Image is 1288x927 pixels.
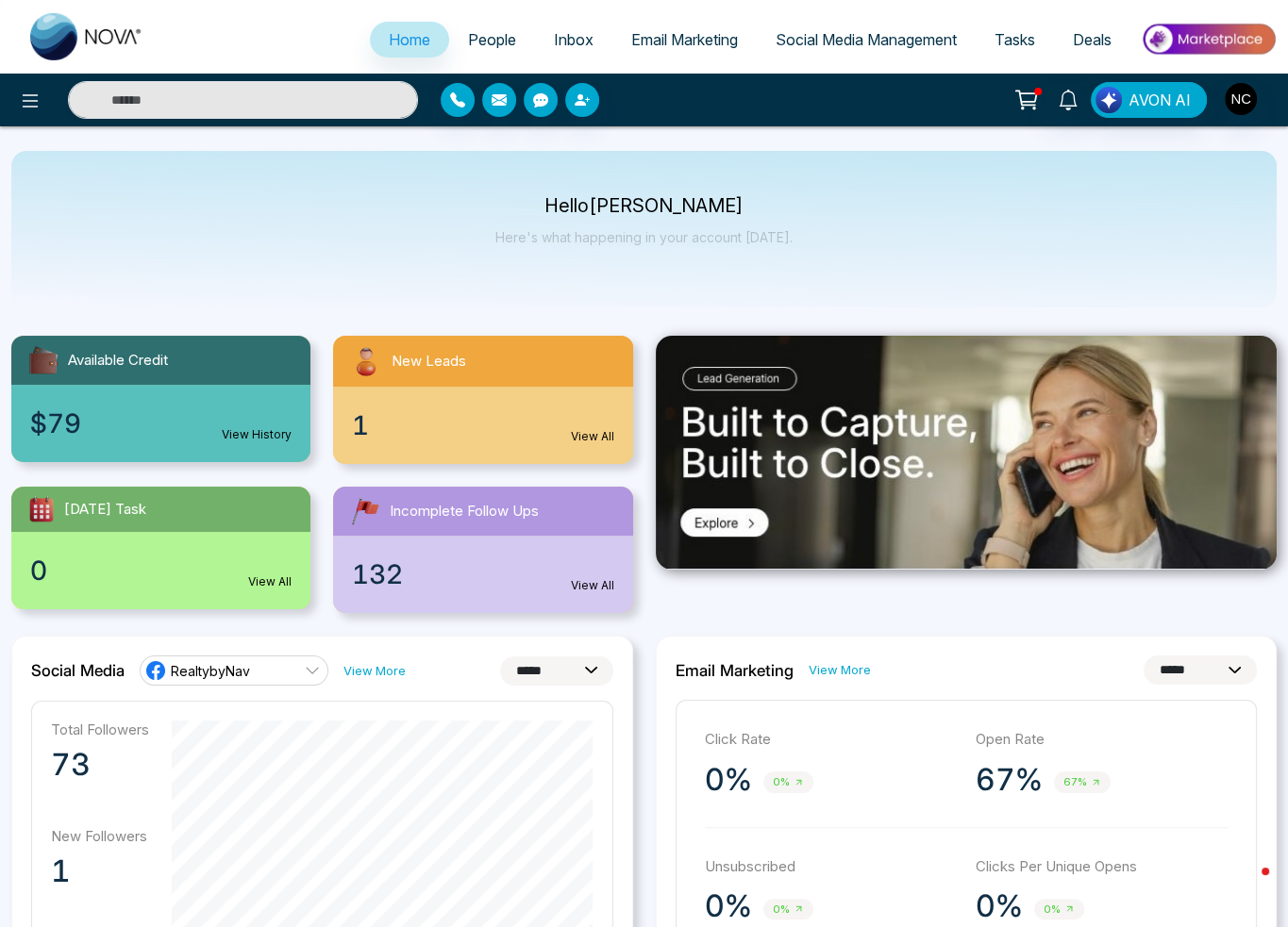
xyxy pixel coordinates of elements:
[976,22,1054,58] a: Tasks
[571,428,614,445] a: View All
[705,887,752,925] p: 0%
[995,30,1035,49] span: Tasks
[656,336,1277,569] img: .
[571,577,614,594] a: View All
[322,336,644,464] a: New Leads1View All
[976,887,1023,925] p: 0%
[1096,87,1122,113] img: Lead Flow
[370,22,449,58] a: Home
[30,551,47,590] span: 0
[1054,22,1130,58] a: Deals
[705,729,957,751] p: Click Rate
[535,22,612,58] a: Inbox
[1129,89,1191,111] span: AVON AI
[51,827,149,845] p: New Followers
[757,22,976,58] a: Social Media Management
[64,499,146,521] span: [DATE] Task
[705,761,752,799] p: 0%
[1140,18,1277,60] img: Market-place.gif
[348,494,382,528] img: followUps.svg
[612,22,757,58] a: Email Marketing
[809,661,871,679] a: View More
[1054,771,1111,793] span: 67%
[976,729,1228,751] p: Open Rate
[352,555,403,594] span: 132
[222,426,292,443] a: View History
[352,406,369,445] span: 1
[248,573,292,590] a: View All
[676,661,794,680] h2: Email Marketing
[1224,863,1269,908] iframe: Intercom live chat
[322,487,644,613] a: Incomplete Follow Ups132View All
[30,13,143,60] img: Nova CRM Logo
[1073,30,1112,49] span: Deals
[389,30,430,49] span: Home
[976,856,1228,878] p: Clicks Per Unique Opens
[763,899,813,920] span: 0%
[1091,82,1207,118] button: AVON AI
[468,30,516,49] span: People
[392,351,466,372] span: New Leads
[449,22,535,58] a: People
[495,198,793,214] p: Hello [PERSON_NAME]
[1225,83,1257,115] img: User Avatar
[705,856,957,878] p: Unsubscribed
[171,662,250,680] span: RealtybyNav
[976,761,1043,799] p: 67%
[68,350,168,372] span: Available Credit
[51,720,149,738] p: Total Followers
[631,30,738,49] span: Email Marketing
[30,404,81,443] span: $79
[343,662,406,680] a: View More
[31,661,125,680] h2: Social Media
[51,853,149,890] p: 1
[495,229,793,245] p: Here's what happening in your account [DATE].
[1034,899,1084,920] span: 0%
[26,494,57,524] img: todayTask.svg
[390,501,539,522] span: Incomplete Follow Ups
[26,343,60,377] img: availableCredit.svg
[554,30,594,49] span: Inbox
[348,343,384,379] img: newLeads.svg
[51,746,149,784] p: 73
[763,771,813,793] span: 0%
[776,30,957,49] span: Social Media Management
